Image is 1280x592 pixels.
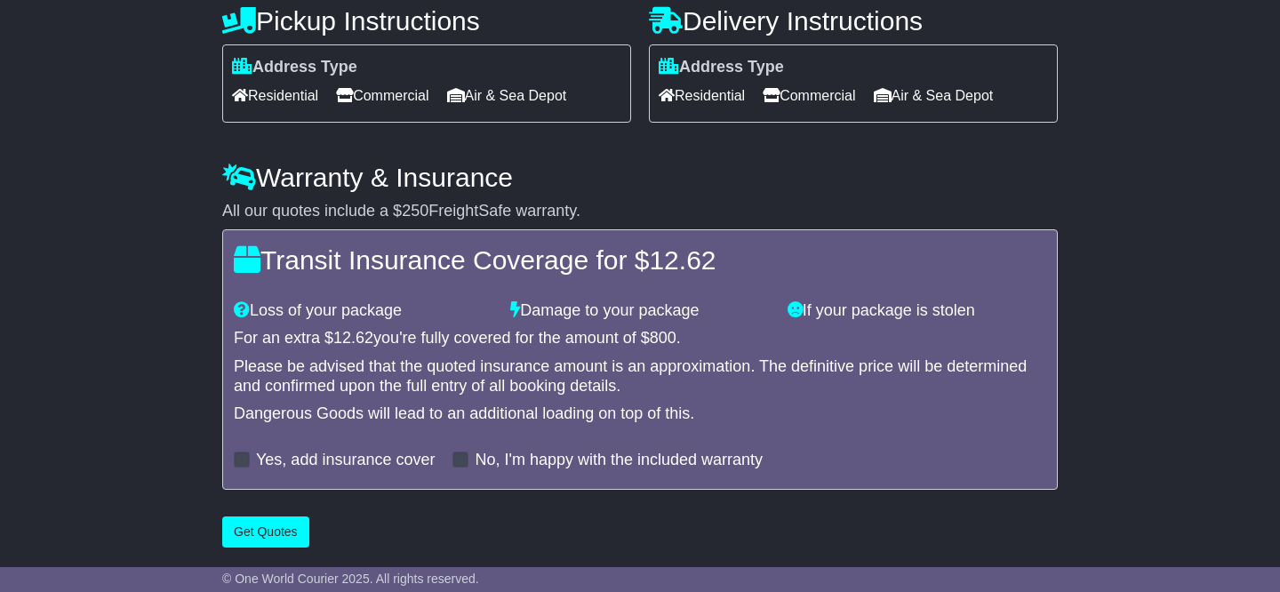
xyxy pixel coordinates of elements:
[222,202,1058,221] div: All our quotes include a $ FreightSafe warranty.
[874,82,994,109] span: Air & Sea Depot
[779,301,1055,321] div: If your package is stolen
[649,245,716,275] span: 12.62
[234,245,1046,275] h4: Transit Insurance Coverage for $
[225,301,501,321] div: Loss of your package
[402,202,428,220] span: 250
[234,357,1046,396] div: Please be advised that the quoted insurance amount is an approximation. The definitive price will...
[234,329,1046,348] div: For an extra $ you're fully covered for the amount of $ .
[649,6,1058,36] h4: Delivery Instructions
[763,82,855,109] span: Commercial
[222,516,309,548] button: Get Quotes
[475,451,763,470] label: No, I'm happy with the included warranty
[234,404,1046,424] div: Dangerous Goods will lead to an additional loading on top of this.
[222,163,1058,192] h4: Warranty & Insurance
[650,329,676,347] span: 800
[222,6,631,36] h4: Pickup Instructions
[333,329,373,347] span: 12.62
[659,82,745,109] span: Residential
[659,58,784,77] label: Address Type
[232,58,357,77] label: Address Type
[447,82,567,109] span: Air & Sea Depot
[501,301,778,321] div: Damage to your package
[232,82,318,109] span: Residential
[222,572,479,586] span: © One World Courier 2025. All rights reserved.
[336,82,428,109] span: Commercial
[256,451,435,470] label: Yes, add insurance cover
